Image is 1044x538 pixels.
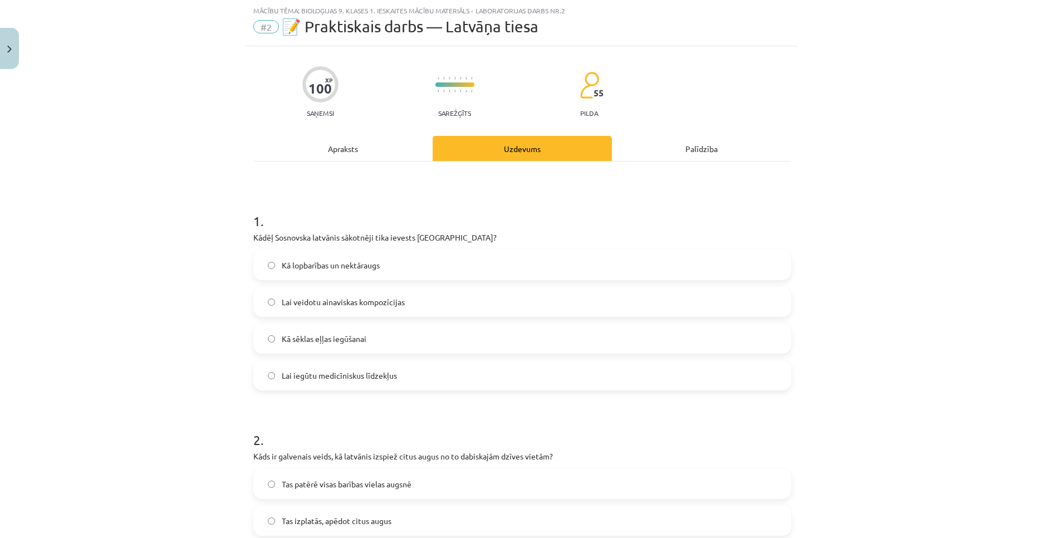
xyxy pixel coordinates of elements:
span: Kā sēklas eļļas iegūšanai [282,333,366,345]
p: Saņemsi [302,109,339,117]
img: icon-short-line-57e1e144782c952c97e751825c79c345078a6d821885a25fce030b3d8c18986b.svg [438,77,439,80]
h1: 2 . [253,413,791,447]
span: Tas izplatās, apēdot citus augus [282,515,391,527]
h1: 1 . [253,194,791,228]
p: Kāds ir galvenais veids, kā latvānis izspiež citus augus no to dabiskajām dzīves vietām? [253,451,791,462]
img: icon-short-line-57e1e144782c952c97e751825c79c345078a6d821885a25fce030b3d8c18986b.svg [465,90,467,92]
p: Sarežģīts [438,109,471,117]
img: students-c634bb4e5e11cddfef0936a35e636f08e4e9abd3cc4e673bd6f9a4125e45ecb1.svg [580,71,599,99]
input: Kā sēklas eļļas iegūšanai [268,335,275,343]
img: icon-close-lesson-0947bae3869378f0d4975bcd49f059093ad1ed9edebbc8119c70593378902aed.svg [7,46,12,53]
img: icon-short-line-57e1e144782c952c97e751825c79c345078a6d821885a25fce030b3d8c18986b.svg [460,77,461,80]
input: Tas izplatās, apēdot citus augus [268,517,275,525]
input: Lai veidotu ainaviskas kompozīcijas [268,299,275,306]
img: icon-short-line-57e1e144782c952c97e751825c79c345078a6d821885a25fce030b3d8c18986b.svg [471,90,472,92]
span: Lai veidotu ainaviskas kompozīcijas [282,296,405,308]
img: icon-short-line-57e1e144782c952c97e751825c79c345078a6d821885a25fce030b3d8c18986b.svg [454,90,455,92]
img: icon-short-line-57e1e144782c952c97e751825c79c345078a6d821885a25fce030b3d8c18986b.svg [465,77,467,80]
div: Apraksts [253,136,433,161]
div: Mācību tēma: Bioloģijas 9. klases 1. ieskaites mācību materiāls - laboratorijas darbs nr.2 [253,7,791,14]
span: Lai iegūtu medicīniskus līdzekļus [282,370,397,382]
img: icon-short-line-57e1e144782c952c97e751825c79c345078a6d821885a25fce030b3d8c18986b.svg [443,77,444,80]
img: icon-short-line-57e1e144782c952c97e751825c79c345078a6d821885a25fce030b3d8c18986b.svg [454,77,455,80]
span: 📝 Praktiskais darbs — Latvāņa tiesa [282,17,538,36]
span: Kā lopbarības un nektāraugs [282,260,380,271]
div: 100 [308,81,332,96]
p: Kādēļ Sosnovska latvānis sākotnēji tika ievests [GEOGRAPHIC_DATA]? [253,232,791,243]
input: Lai iegūtu medicīniskus līdzekļus [268,372,275,379]
input: Tas patērē visas barības vielas augsnē [268,481,275,488]
input: Kā lopbarības un nektāraugs [268,262,275,269]
span: 55 [594,88,604,98]
div: Palīdzība [612,136,791,161]
span: #2 [253,20,279,33]
img: icon-short-line-57e1e144782c952c97e751825c79c345078a6d821885a25fce030b3d8c18986b.svg [449,90,450,92]
img: icon-short-line-57e1e144782c952c97e751825c79c345078a6d821885a25fce030b3d8c18986b.svg [460,90,461,92]
img: icon-short-line-57e1e144782c952c97e751825c79c345078a6d821885a25fce030b3d8c18986b.svg [471,77,472,80]
img: icon-short-line-57e1e144782c952c97e751825c79c345078a6d821885a25fce030b3d8c18986b.svg [449,77,450,80]
span: XP [325,77,332,83]
p: pilda [580,109,598,117]
div: Uzdevums [433,136,612,161]
img: icon-short-line-57e1e144782c952c97e751825c79c345078a6d821885a25fce030b3d8c18986b.svg [443,90,444,92]
span: Tas patērē visas barības vielas augsnē [282,478,411,490]
img: icon-short-line-57e1e144782c952c97e751825c79c345078a6d821885a25fce030b3d8c18986b.svg [438,90,439,92]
